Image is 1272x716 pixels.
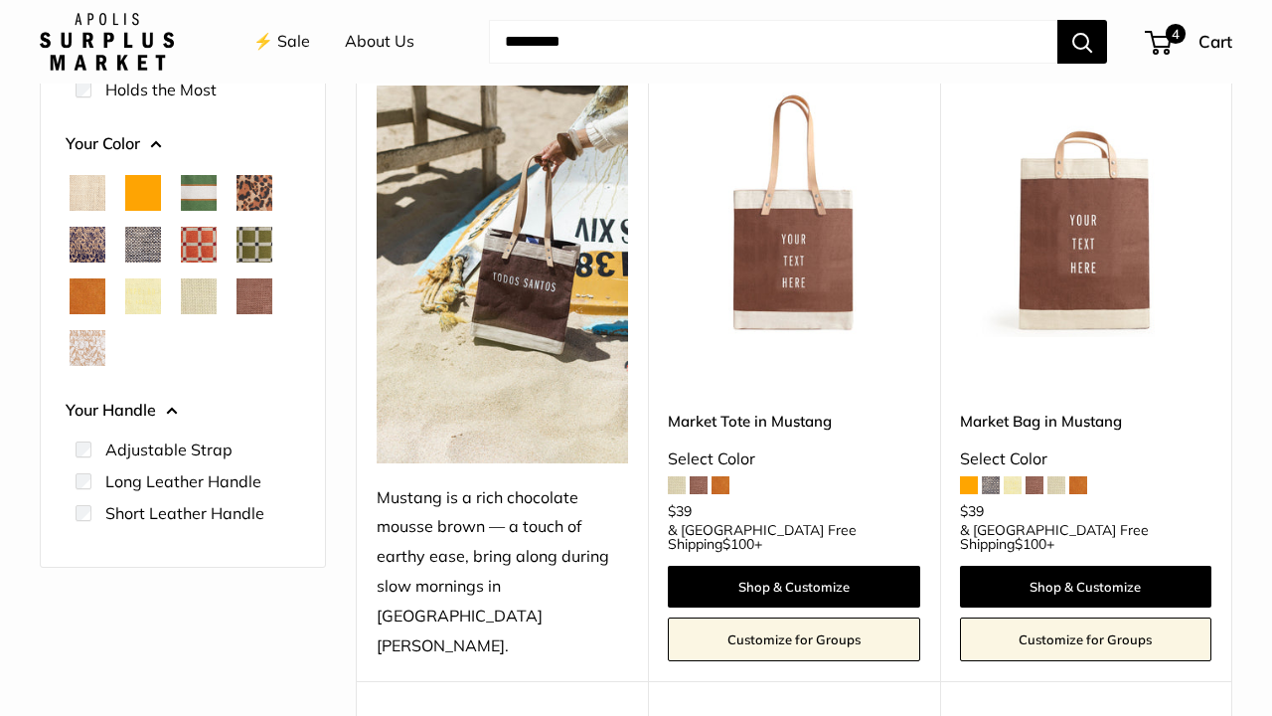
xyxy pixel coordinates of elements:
[237,227,272,263] button: Chenille Window Sage
[668,618,919,661] a: Customize for Groups
[70,330,105,366] button: White Porcelain
[105,469,261,493] label: Long Leather Handle
[668,523,919,551] span: & [GEOGRAPHIC_DATA] Free Shipping +
[1057,20,1107,64] button: Search
[237,278,272,314] button: Mustang
[105,78,217,101] label: Holds the Most
[105,438,233,461] label: Adjustable Strap
[377,483,628,661] div: Mustang is a rich chocolate mousse brown — a touch of earthy ease, bring along during slow mornin...
[960,86,1211,337] img: Market Bag in Mustang
[668,566,919,608] a: Shop & Customize
[181,278,217,314] button: Mint Sorbet
[70,175,105,211] button: Natural
[960,566,1211,608] a: Shop & Customize
[1015,535,1046,553] span: $100
[1166,24,1186,44] span: 4
[70,278,105,314] button: Cognac
[125,175,161,211] button: Orange
[668,86,919,337] img: Market Tote in Mustang
[1198,31,1232,52] span: Cart
[722,535,754,553] span: $100
[960,410,1211,433] a: Market Bag in Mustang
[668,410,919,433] a: Market Tote in Mustang
[668,86,919,337] a: Market Tote in MustangMarket Tote in Mustang
[960,502,984,520] span: $39
[960,445,1211,474] div: Select Color
[960,523,1211,551] span: & [GEOGRAPHIC_DATA] Free Shipping +
[960,618,1211,661] a: Customize for Groups
[105,501,264,525] label: Short Leather Handle
[1147,26,1232,58] a: 4 Cart
[125,227,161,263] button: Chambray
[40,13,174,71] img: Apolis: Surplus Market
[70,227,105,263] button: Blue Porcelain
[489,20,1057,64] input: Search...
[237,175,272,211] button: Cheetah
[181,227,217,263] button: Chenille Window Brick
[253,27,310,57] a: ⚡️ Sale
[377,86,628,463] img: Mustang is a rich chocolate mousse brown — a touch of earthy ease, bring along during slow mornin...
[345,27,414,57] a: About Us
[66,396,300,426] button: Your Handle
[668,445,919,474] div: Select Color
[181,175,217,211] button: Court Green
[960,86,1211,337] a: Market Bag in MustangMarket Bag in Mustang
[66,129,300,159] button: Your Color
[668,502,692,520] span: $39
[125,278,161,314] button: Daisy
